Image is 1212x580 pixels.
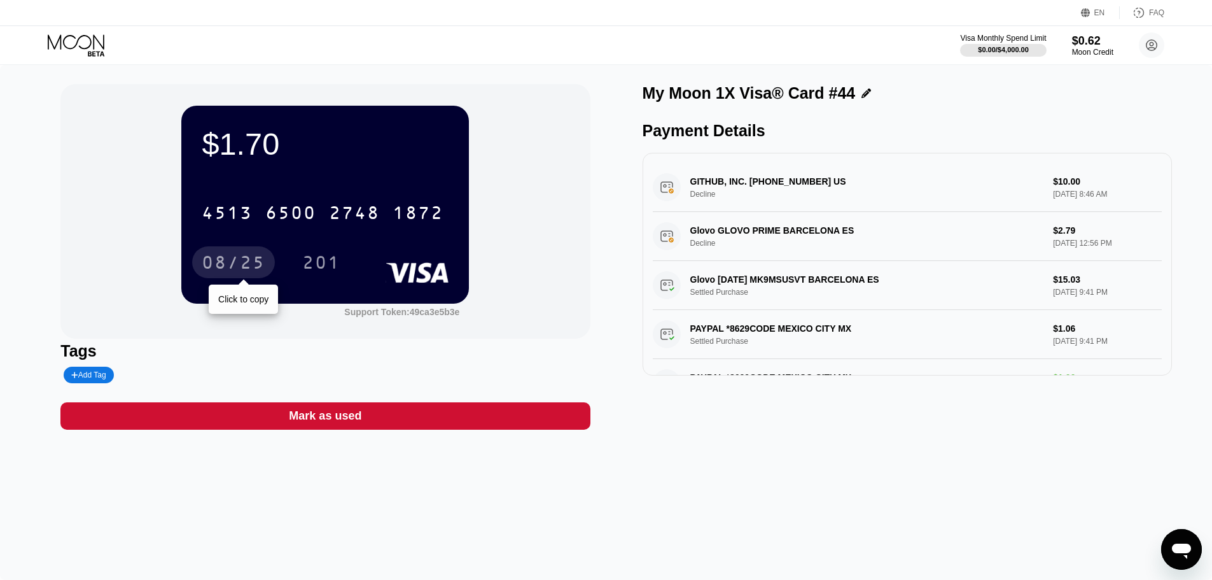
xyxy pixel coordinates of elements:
div: My Moon 1X Visa® Card #44 [643,84,856,103]
div: Mark as used [60,402,590,430]
div: 2748 [329,204,380,225]
div: 6500 [265,204,316,225]
div: Mark as used [289,409,361,423]
div: EN [1081,6,1120,19]
div: 201 [293,246,350,278]
div: Add Tag [64,367,113,383]
div: Support Token:49ca3e5b3e [344,307,459,317]
div: FAQ [1149,8,1164,17]
div: $1.70 [202,126,449,162]
div: EN [1094,8,1105,17]
div: $0.62 [1072,34,1113,48]
iframe: Button to launch messaging window [1161,529,1202,570]
div: 08/25 [202,254,265,274]
div: Moon Credit [1072,48,1113,57]
div: $0.00 / $4,000.00 [978,46,1029,53]
div: Add Tag [71,371,106,379]
div: Support Token: 49ca3e5b3e [344,307,459,317]
div: $0.62Moon Credit [1072,34,1113,57]
div: Tags [60,342,590,360]
div: 4513 [202,204,253,225]
div: 4513650027481872 [194,197,451,229]
div: Click to copy [218,294,268,304]
div: FAQ [1120,6,1164,19]
div: 1872 [393,204,443,225]
div: 08/25 [192,246,275,278]
div: Visa Monthly Spend Limit$0.00/$4,000.00 [960,34,1046,57]
div: Payment Details [643,122,1172,140]
div: Visa Monthly Spend Limit [960,34,1046,43]
div: 201 [302,254,340,274]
